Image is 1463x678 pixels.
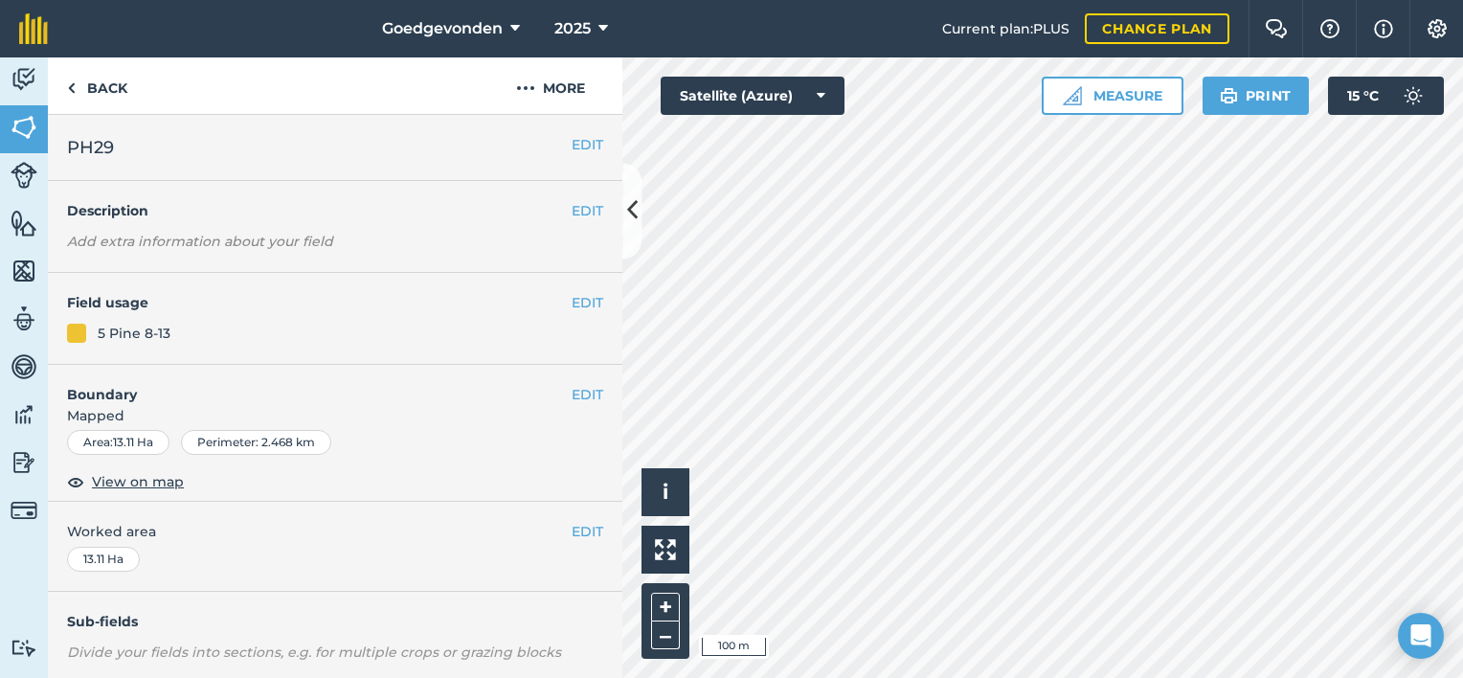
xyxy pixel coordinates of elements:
h4: Boundary [48,365,572,405]
button: View on map [67,470,184,493]
div: 5 Pine 8-13 [98,323,170,344]
img: svg+xml;base64,PD94bWwgdmVyc2lvbj0iMS4wIiBlbmNvZGluZz0idXRmLTgiPz4KPCEtLSBHZW5lcmF0b3I6IEFkb2JlIE... [1394,77,1432,115]
button: + [651,593,680,621]
em: Add extra information about your field [67,233,333,250]
img: svg+xml;base64,PHN2ZyB4bWxucz0iaHR0cDovL3d3dy53My5vcmcvMjAwMC9zdmciIHdpZHRoPSI1NiIgaGVpZ2h0PSI2MC... [11,113,37,142]
button: Print [1203,77,1310,115]
button: i [641,468,689,516]
img: svg+xml;base64,PD94bWwgdmVyc2lvbj0iMS4wIiBlbmNvZGluZz0idXRmLTgiPz4KPCEtLSBHZW5lcmF0b3I6IEFkb2JlIE... [11,448,37,477]
span: 2025 [554,17,591,40]
div: Open Intercom Messenger [1398,613,1444,659]
button: Measure [1042,77,1183,115]
button: EDIT [572,292,603,313]
img: svg+xml;base64,PD94bWwgdmVyc2lvbj0iMS4wIiBlbmNvZGluZz0idXRmLTgiPz4KPCEtLSBHZW5lcmF0b3I6IEFkb2JlIE... [11,352,37,381]
img: svg+xml;base64,PD94bWwgdmVyc2lvbj0iMS4wIiBlbmNvZGluZz0idXRmLTgiPz4KPCEtLSBHZW5lcmF0b3I6IEFkb2JlIE... [11,639,37,657]
div: Perimeter : 2.468 km [181,430,331,455]
span: i [663,480,668,504]
img: svg+xml;base64,PHN2ZyB4bWxucz0iaHR0cDovL3d3dy53My5vcmcvMjAwMC9zdmciIHdpZHRoPSI5IiBoZWlnaHQ9IjI0Ii... [67,77,76,100]
em: Divide your fields into sections, e.g. for multiple crops or grazing blocks [67,644,561,661]
span: PH29 [67,134,114,161]
h4: Field usage [67,292,572,313]
button: EDIT [572,134,603,155]
img: svg+xml;base64,PHN2ZyB4bWxucz0iaHR0cDovL3d3dy53My5vcmcvMjAwMC9zdmciIHdpZHRoPSIxOSIgaGVpZ2h0PSIyNC... [1220,84,1238,107]
img: A question mark icon [1318,19,1341,38]
span: Current plan : PLUS [942,18,1069,39]
button: 15 °C [1328,77,1444,115]
img: svg+xml;base64,PD94bWwgdmVyc2lvbj0iMS4wIiBlbmNvZGluZz0idXRmLTgiPz4KPCEtLSBHZW5lcmF0b3I6IEFkb2JlIE... [11,65,37,94]
img: svg+xml;base64,PHN2ZyB4bWxucz0iaHR0cDovL3d3dy53My5vcmcvMjAwMC9zdmciIHdpZHRoPSIyMCIgaGVpZ2h0PSIyNC... [516,77,535,100]
img: fieldmargin Logo [19,13,48,44]
button: EDIT [572,200,603,221]
button: EDIT [572,384,603,405]
span: View on map [92,471,184,492]
img: svg+xml;base64,PHN2ZyB4bWxucz0iaHR0cDovL3d3dy53My5vcmcvMjAwMC9zdmciIHdpZHRoPSI1NiIgaGVpZ2h0PSI2MC... [11,209,37,237]
img: Four arrows, one pointing top left, one top right, one bottom right and the last bottom left [655,539,676,560]
a: Change plan [1085,13,1229,44]
span: Mapped [48,405,622,426]
img: svg+xml;base64,PHN2ZyB4bWxucz0iaHR0cDovL3d3dy53My5vcmcvMjAwMC9zdmciIHdpZHRoPSI1NiIgaGVpZ2h0PSI2MC... [11,257,37,285]
button: EDIT [572,521,603,542]
h4: Description [67,200,603,221]
img: Two speech bubbles overlapping with the left bubble in the forefront [1265,19,1288,38]
img: svg+xml;base64,PD94bWwgdmVyc2lvbj0iMS4wIiBlbmNvZGluZz0idXRmLTgiPz4KPCEtLSBHZW5lcmF0b3I6IEFkb2JlIE... [11,162,37,189]
a: Back [48,57,146,114]
span: 15 ° C [1347,77,1379,115]
img: Ruler icon [1063,86,1082,105]
img: svg+xml;base64,PD94bWwgdmVyc2lvbj0iMS4wIiBlbmNvZGluZz0idXRmLTgiPz4KPCEtLSBHZW5lcmF0b3I6IEFkb2JlIE... [11,305,37,333]
h4: Sub-fields [48,611,622,632]
img: svg+xml;base64,PD94bWwgdmVyc2lvbj0iMS4wIiBlbmNvZGluZz0idXRmLTgiPz4KPCEtLSBHZW5lcmF0b3I6IEFkb2JlIE... [11,400,37,429]
div: 13.11 Ha [67,547,140,572]
img: A cog icon [1426,19,1449,38]
img: svg+xml;base64,PHN2ZyB4bWxucz0iaHR0cDovL3d3dy53My5vcmcvMjAwMC9zdmciIHdpZHRoPSIxNyIgaGVpZ2h0PSIxNy... [1374,17,1393,40]
img: svg+xml;base64,PD94bWwgdmVyc2lvbj0iMS4wIiBlbmNvZGluZz0idXRmLTgiPz4KPCEtLSBHZW5lcmF0b3I6IEFkb2JlIE... [11,497,37,524]
img: svg+xml;base64,PHN2ZyB4bWxucz0iaHR0cDovL3d3dy53My5vcmcvMjAwMC9zdmciIHdpZHRoPSIxOCIgaGVpZ2h0PSIyNC... [67,470,84,493]
div: Area : 13.11 Ha [67,430,169,455]
button: Satellite (Azure) [661,77,844,115]
button: – [651,621,680,649]
button: More [479,57,622,114]
span: Worked area [67,521,603,542]
span: Goedgevonden [382,17,503,40]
